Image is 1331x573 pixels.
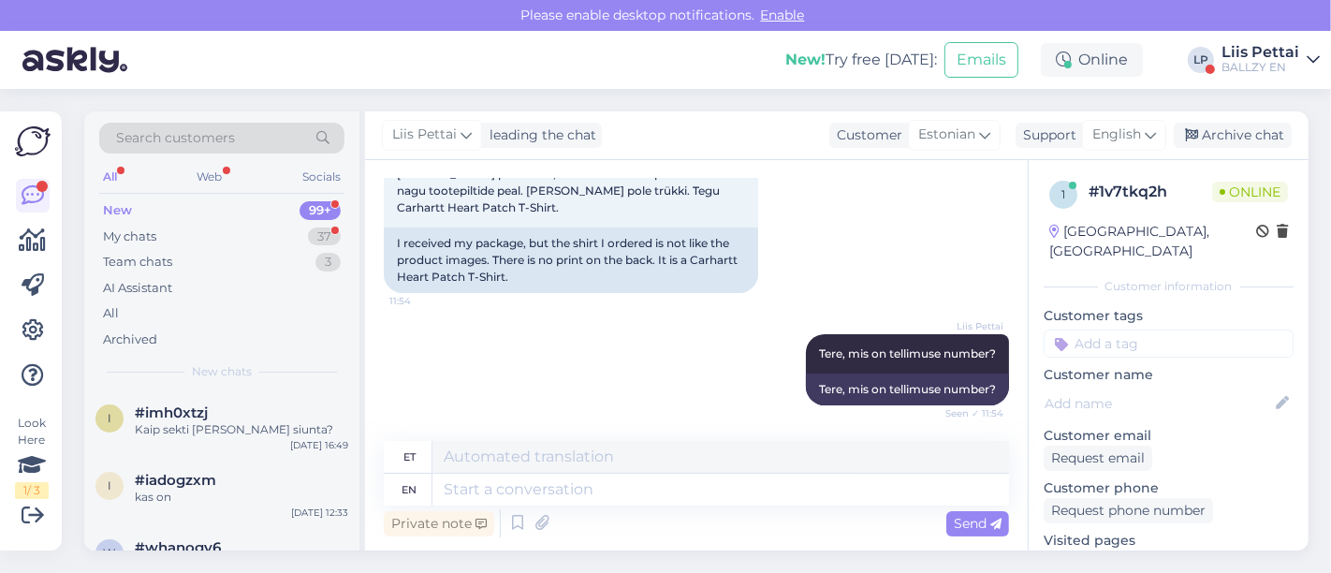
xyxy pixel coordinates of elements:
[300,201,341,220] div: 99+
[1041,43,1143,77] div: Online
[397,167,723,214] span: [PERSON_NAME] paki kätte, kuid tellitud särk pole selline nagu tootepiltide peal. [PERSON_NAME] p...
[104,546,116,560] span: w
[1221,45,1299,60] div: Liis Pettai
[135,421,348,438] div: Kaip sekti [PERSON_NAME] siunta?
[290,438,348,452] div: [DATE] 16:49
[15,482,49,499] div: 1 / 3
[103,331,157,349] div: Archived
[15,126,51,156] img: Askly Logo
[392,125,457,145] span: Liis Pettai
[116,128,235,148] span: Search customers
[829,125,902,145] div: Customer
[103,279,172,298] div: AI Assistant
[192,363,252,380] span: New chats
[402,474,417,506] div: en
[1044,498,1213,523] div: Request phone number
[1044,478,1294,498] p: Customer phone
[482,125,596,145] div: leading the chat
[785,51,826,68] b: New!
[299,165,344,189] div: Socials
[103,228,156,246] div: My chats
[1092,125,1141,145] span: English
[1174,123,1292,148] div: Archive chat
[1044,278,1294,295] div: Customer information
[1188,47,1214,73] div: LP
[819,346,996,360] span: Tere, mis on tellimuse number?
[135,539,221,556] span: #whanogv6
[135,404,208,421] span: #imh0xtzj
[308,228,341,246] div: 37
[785,49,937,71] div: Try free [DATE]:
[806,374,1009,405] div: Tere, mis on tellimuse number?
[1044,446,1152,471] div: Request email
[1089,181,1212,203] div: # 1v7tkq2h
[108,411,111,425] span: i
[1221,45,1320,75] a: Liis PettaiBALLZY EN
[135,472,216,489] span: #iadogzxm
[1044,365,1294,385] p: Customer name
[1044,426,1294,446] p: Customer email
[135,489,348,506] div: kas on
[1045,393,1272,414] input: Add name
[1044,531,1294,551] p: Visited pages
[755,7,811,23] span: Enable
[1049,222,1256,261] div: [GEOGRAPHIC_DATA], [GEOGRAPHIC_DATA]
[1061,187,1065,201] span: 1
[918,125,975,145] span: Estonian
[1016,125,1076,145] div: Support
[384,228,758,293] div: I received my package, but the shirt I ordered is not like the product images. There is no print ...
[933,406,1003,420] span: Seen ✓ 11:54
[389,294,460,308] span: 11:54
[1044,306,1294,326] p: Customer tags
[291,506,348,520] div: [DATE] 12:33
[99,165,121,189] div: All
[103,201,132,220] div: New
[933,319,1003,333] span: Liis Pettai
[1212,182,1288,202] span: Online
[384,511,494,536] div: Private note
[944,42,1018,78] button: Emails
[103,304,119,323] div: All
[194,165,227,189] div: Web
[1044,330,1294,358] input: Add a tag
[315,253,341,272] div: 3
[1221,60,1299,75] div: BALLZY EN
[403,441,416,473] div: et
[954,515,1002,532] span: Send
[108,478,111,492] span: i
[15,415,49,499] div: Look Here
[103,253,172,272] div: Team chats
